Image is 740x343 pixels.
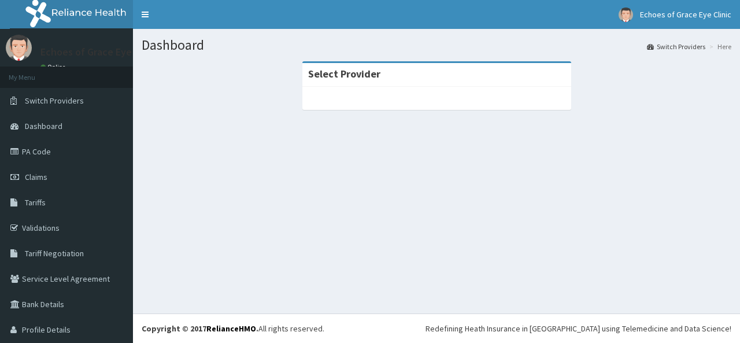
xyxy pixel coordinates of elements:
div: Redefining Heath Insurance in [GEOGRAPHIC_DATA] using Telemedicine and Data Science! [425,323,731,334]
h1: Dashboard [142,38,731,53]
a: RelianceHMO [206,323,256,334]
span: Claims [25,172,47,182]
a: Switch Providers [647,42,705,51]
footer: All rights reserved. [133,314,740,343]
strong: Select Provider [308,67,380,80]
li: Here [706,42,731,51]
span: Dashboard [25,121,62,131]
span: Echoes of Grace Eye Clinic [640,9,731,20]
p: Echoes of Grace Eye Clinic [40,47,158,57]
img: User Image [619,8,633,22]
span: Tariff Negotiation [25,248,84,259]
span: Tariffs [25,197,46,208]
a: Online [40,63,68,71]
span: Switch Providers [25,95,84,106]
img: User Image [6,35,32,61]
strong: Copyright © 2017 . [142,323,258,334]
